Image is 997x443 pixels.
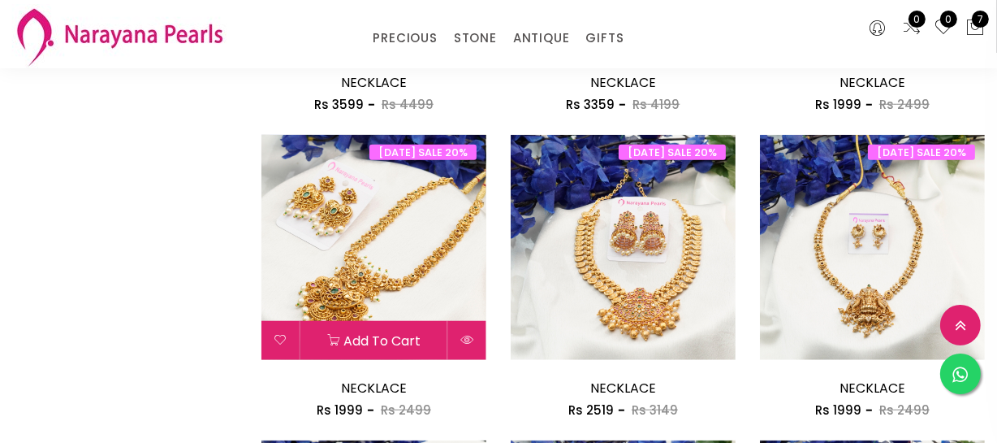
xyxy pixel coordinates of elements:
span: Rs 2499 [879,402,930,419]
button: Add to wishlist [261,321,300,360]
button: 7 [965,18,985,39]
span: Rs 2499 [879,96,930,113]
a: NECKLACE [590,379,656,397]
span: Rs 3599 [314,96,364,113]
span: Rs 1999 [815,96,861,113]
a: 0 [934,18,953,39]
a: STONE [454,26,497,50]
a: ANTIQUE [513,26,570,50]
button: Quick View [448,321,486,360]
span: [DATE] SALE 20% [619,145,726,160]
span: Rs 1999 [815,402,861,419]
span: 0 [909,11,926,28]
a: NECKLACE [839,379,905,397]
a: NECKLACE [341,379,407,397]
span: 7 [972,11,989,28]
span: 0 [940,11,957,28]
span: Rs 4199 [632,96,680,113]
a: NECKLACE [590,73,656,92]
span: Rs 3149 [632,402,678,419]
a: NECKLACE [839,73,905,92]
span: Rs 3359 [566,96,615,113]
a: 0 [902,18,921,39]
span: [DATE] SALE 20% [868,145,975,160]
span: Rs 2519 [568,402,614,419]
span: Rs 2499 [381,402,431,419]
a: PRECIOUS [373,26,437,50]
span: Rs 4499 [382,96,434,113]
button: Add to cart [300,321,447,360]
span: [DATE] SALE 20% [369,145,477,160]
a: NECKLACE [341,73,407,92]
span: Rs 1999 [317,402,363,419]
a: GIFTS [585,26,624,50]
